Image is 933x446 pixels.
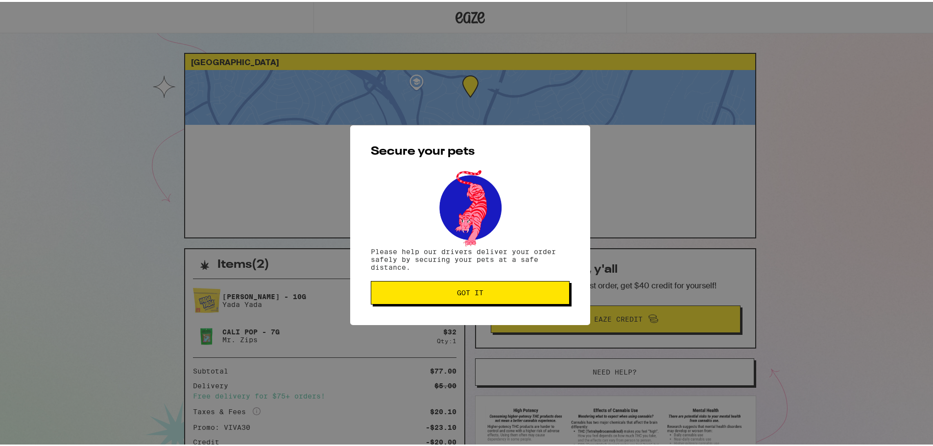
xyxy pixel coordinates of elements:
[371,279,570,303] button: Got it
[430,165,510,246] img: pets
[371,246,570,269] p: Please help our drivers deliver your order safely by securing your pets at a safe distance.
[6,7,71,15] span: Hi. Need any help?
[457,287,483,294] span: Got it
[371,144,570,156] h2: Secure your pets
